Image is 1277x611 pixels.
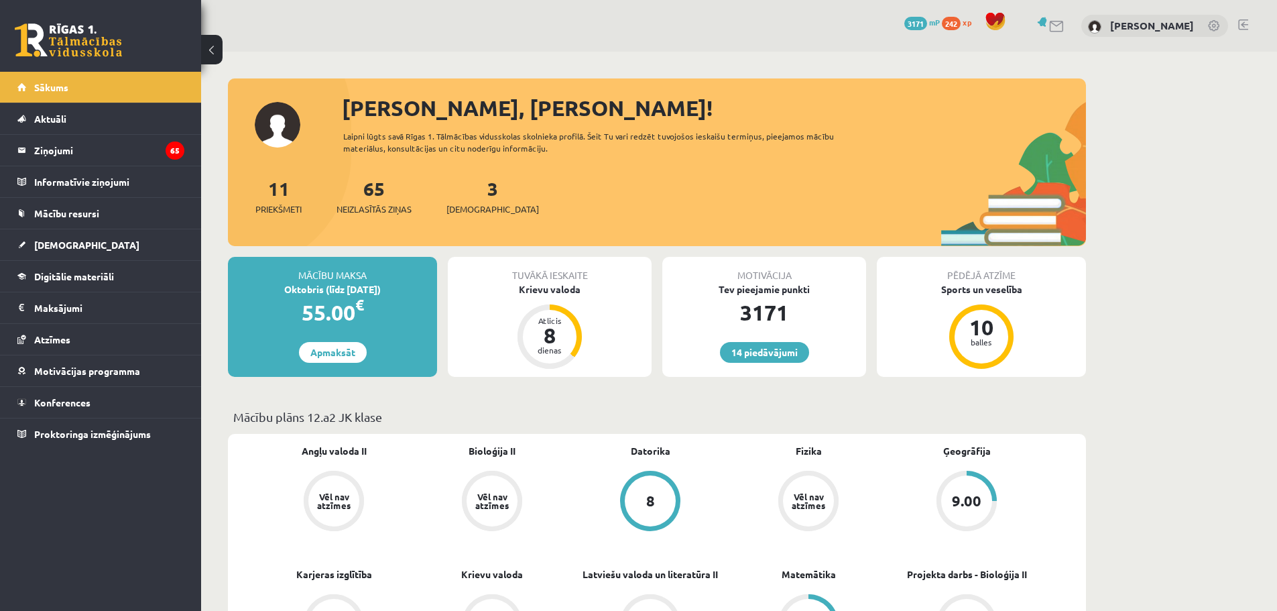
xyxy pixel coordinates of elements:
[17,198,184,229] a: Mācību resursi
[530,325,570,346] div: 8
[15,23,122,57] a: Rīgas 1. Tālmācības vidusskola
[907,567,1027,581] a: Projekta darbs - Bioloģija II
[877,257,1086,282] div: Pēdējā atzīme
[302,444,367,458] a: Angļu valoda II
[17,72,184,103] a: Sākums
[530,317,570,325] div: Atlicis
[943,444,991,458] a: Ģeogrāfija
[961,338,1001,346] div: balles
[34,81,68,93] span: Sākums
[355,295,364,315] span: €
[34,333,70,345] span: Atzīmes
[662,296,866,329] div: 3171
[17,103,184,134] a: Aktuāli
[662,282,866,296] div: Tev pieejamie punkti
[343,130,858,154] div: Laipni lūgts savā Rīgas 1. Tālmācības vidusskolas skolnieka profilā. Šeit Tu vari redzēt tuvojošo...
[34,396,90,408] span: Konferences
[17,387,184,418] a: Konferences
[228,296,437,329] div: 55.00
[583,567,718,581] a: Latviešu valoda un literatūra II
[729,471,888,534] a: Vēl nav atzīmes
[17,229,184,260] a: [DEMOGRAPHIC_DATA]
[877,282,1086,371] a: Sports un veselība 10 balles
[315,492,353,510] div: Vēl nav atzīmes
[888,471,1046,534] a: 9.00
[904,17,927,30] span: 3171
[34,428,151,440] span: Proktoringa izmēģinājums
[34,239,139,251] span: [DEMOGRAPHIC_DATA]
[469,444,515,458] a: Bioloģija II
[929,17,940,27] span: mP
[228,282,437,296] div: Oktobris (līdz [DATE])
[34,207,99,219] span: Mācību resursi
[34,365,140,377] span: Motivācijas programma
[337,203,412,216] span: Neizlasītās ziņas
[17,135,184,166] a: Ziņojumi65
[448,282,652,371] a: Krievu valoda Atlicis 8 dienas
[17,292,184,323] a: Maksājumi
[720,342,809,363] a: 14 piedāvājumi
[942,17,961,30] span: 242
[17,166,184,197] a: Informatīvie ziņojumi
[877,282,1086,296] div: Sports un veselība
[904,17,940,27] a: 3171 mP
[17,324,184,355] a: Atzīmes
[413,471,571,534] a: Vēl nav atzīmes
[448,282,652,296] div: Krievu valoda
[17,419,184,449] a: Proktoringa izmēģinājums
[796,444,822,458] a: Fizika
[662,257,866,282] div: Motivācija
[1110,19,1194,32] a: [PERSON_NAME]
[34,270,114,282] span: Digitālie materiāli
[34,292,184,323] legend: Maksājumi
[446,176,539,216] a: 3[DEMOGRAPHIC_DATA]
[337,176,412,216] a: 65Neizlasītās ziņas
[34,166,184,197] legend: Informatīvie ziņojumi
[17,261,184,292] a: Digitālie materiāli
[448,257,652,282] div: Tuvākā ieskaite
[942,17,978,27] a: 242 xp
[963,17,971,27] span: xp
[342,92,1086,124] div: [PERSON_NAME], [PERSON_NAME]!
[296,567,372,581] a: Karjeras izglītība
[34,135,184,166] legend: Ziņojumi
[166,142,184,160] i: 65
[952,494,981,508] div: 9.00
[255,176,302,216] a: 11Priekšmeti
[646,494,655,508] div: 8
[782,567,836,581] a: Matemātika
[255,471,413,534] a: Vēl nav atzīmes
[631,444,670,458] a: Datorika
[255,203,302,216] span: Priekšmeti
[790,492,827,510] div: Vēl nav atzīmes
[299,342,367,363] a: Apmaksāt
[17,355,184,386] a: Motivācijas programma
[961,317,1001,338] div: 10
[446,203,539,216] span: [DEMOGRAPHIC_DATA]
[1088,20,1101,34] img: Ārons Roderts
[530,346,570,354] div: dienas
[571,471,729,534] a: 8
[461,567,523,581] a: Krievu valoda
[228,257,437,282] div: Mācību maksa
[473,492,511,510] div: Vēl nav atzīmes
[34,113,66,125] span: Aktuāli
[233,408,1081,426] p: Mācību plāns 12.a2 JK klase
